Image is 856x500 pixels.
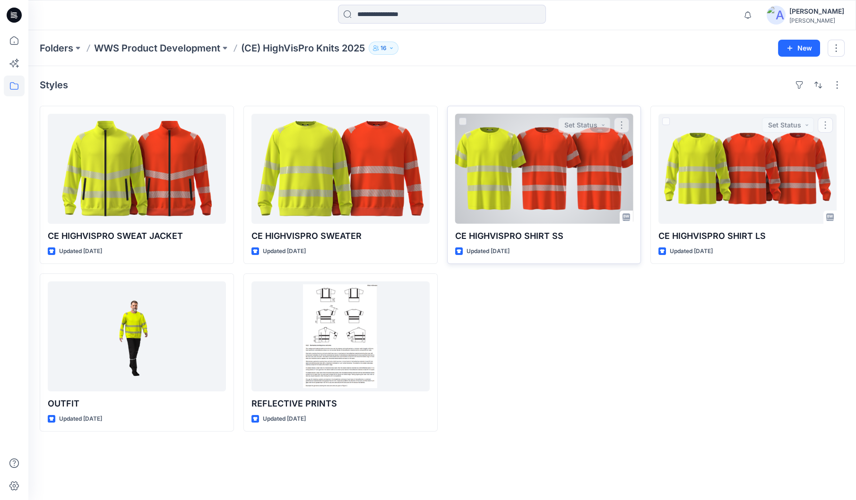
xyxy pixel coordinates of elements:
[658,229,837,243] p: CE HIGHVISPRO SHIRT LS
[658,114,837,224] a: CE HIGHVISPRO SHIRT LS
[455,229,633,243] p: CE HIGHVISPRO SHIRT SS
[251,397,430,410] p: REFLECTIVE PRINTS
[251,229,430,243] p: CE HIGHVISPRO SWEATER
[48,281,226,391] a: OUTFIT
[767,6,786,25] img: avatar
[789,6,844,17] div: [PERSON_NAME]
[59,414,102,424] p: Updated [DATE]
[778,40,820,57] button: New
[467,246,510,256] p: Updated [DATE]
[455,114,633,224] a: CE HIGHVISPRO SHIRT SS
[263,246,306,256] p: Updated [DATE]
[789,17,844,24] div: [PERSON_NAME]
[670,246,713,256] p: Updated [DATE]
[241,42,365,55] p: (CE) HighVisPro Knits 2025
[380,43,387,53] p: 16
[94,42,220,55] a: WWS Product Development
[251,114,430,224] a: CE HIGHVISPRO SWEATER
[40,79,68,91] h4: Styles
[48,397,226,410] p: OUTFIT
[48,114,226,224] a: CE HIGHVISPRO SWEAT JACKET
[369,42,398,55] button: 16
[251,281,430,391] a: REFLECTIVE PRINTS
[59,246,102,256] p: Updated [DATE]
[40,42,73,55] a: Folders
[48,229,226,243] p: CE HIGHVISPRO SWEAT JACKET
[263,414,306,424] p: Updated [DATE]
